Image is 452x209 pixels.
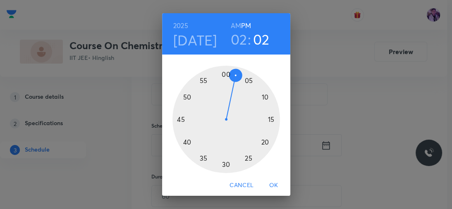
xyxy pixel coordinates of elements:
button: PM [241,20,251,31]
span: Cancel [230,180,254,190]
button: [DATE] [173,31,217,49]
button: OK [261,178,287,193]
button: 2025 [173,20,188,31]
button: AM [231,20,241,31]
span: OK [264,180,284,190]
button: 02 [253,31,270,48]
button: 02 [231,31,247,48]
button: Cancel [226,178,257,193]
h3: : [248,31,251,48]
